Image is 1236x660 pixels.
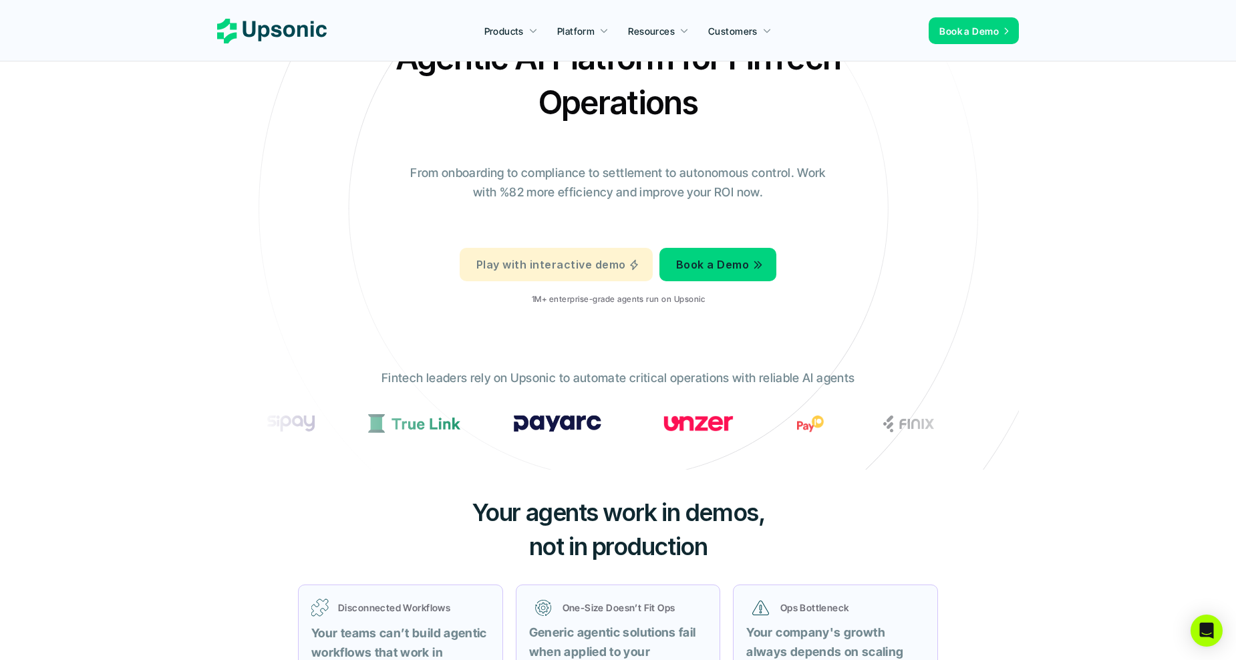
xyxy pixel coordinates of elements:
p: Resources [628,24,675,38]
p: Ops Bottleneck [780,601,919,615]
span: Your agents work in demos, [472,498,765,527]
a: Book a Demo [659,248,776,281]
h2: Agentic AI Platform for FinTech Operations [384,35,852,125]
p: Disconnected Workflows [338,601,490,615]
span: not in production [529,532,708,561]
p: Book a Demo [939,24,999,38]
p: Fintech leaders rely on Upsonic to automate critical operations with reliable AI agents [381,369,855,388]
p: Platform [557,24,595,38]
p: Book a Demo [676,255,749,275]
p: Play with interactive demo [476,255,625,275]
div: Open Intercom Messenger [1191,615,1223,647]
p: One-Size Doesn’t Fit Ops [563,601,702,615]
a: Book a Demo [929,17,1019,44]
p: From onboarding to compliance to settlement to autonomous control. Work with %82 more efficiency ... [401,164,835,202]
p: 1M+ enterprise-grade agents run on Upsonic [531,295,704,304]
a: Products [476,19,546,43]
p: Products [484,24,524,38]
a: Play with interactive demo [460,248,653,281]
p: Customers [708,24,758,38]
